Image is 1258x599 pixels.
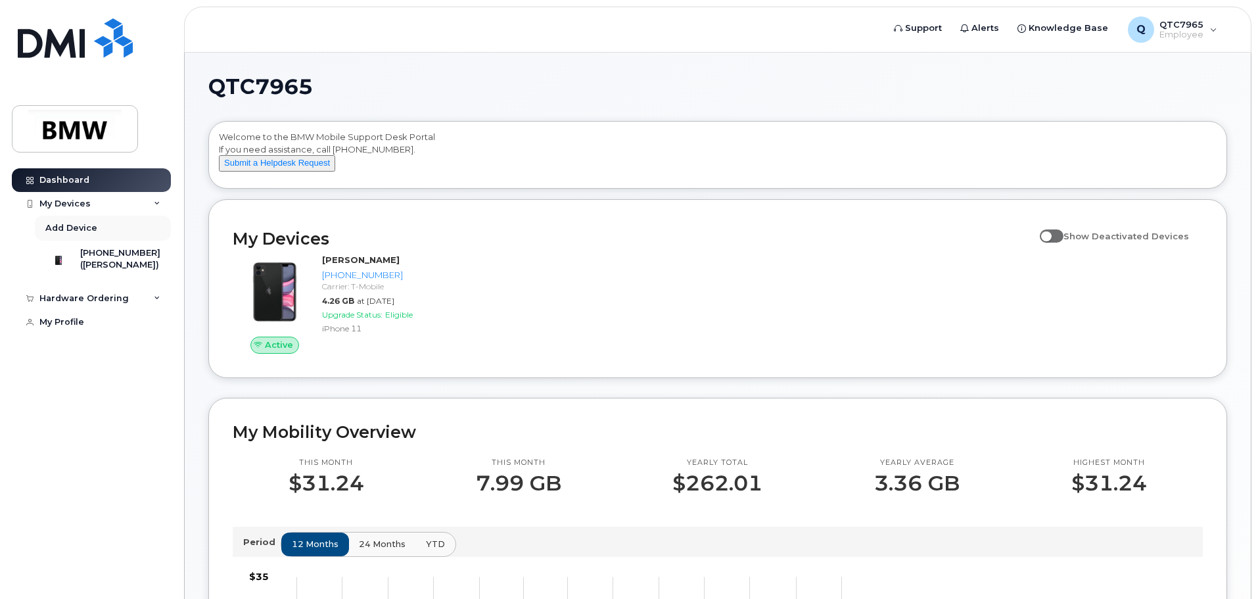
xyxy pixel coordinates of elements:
[289,471,364,495] p: $31.24
[208,77,313,97] span: QTC7965
[1040,224,1050,234] input: Show Deactivated Devices
[385,310,413,320] span: Eligible
[233,254,463,354] a: Active[PERSON_NAME][PHONE_NUMBER]Carrier: T-Mobile4.26 GBat [DATE]Upgrade Status:EligibleiPhone 11
[476,471,561,495] p: 7.99 GB
[243,536,281,548] p: Period
[322,310,383,320] span: Upgrade Status:
[322,296,354,306] span: 4.26 GB
[322,269,458,281] div: [PHONE_NUMBER]
[1201,542,1248,589] iframe: Messenger Launcher
[672,471,762,495] p: $262.01
[219,155,335,172] button: Submit a Helpdesk Request
[357,296,394,306] span: at [DATE]
[322,323,458,334] div: iPhone 11
[874,471,960,495] p: 3.36 GB
[289,458,364,468] p: This month
[219,157,335,168] a: Submit a Helpdesk Request
[249,571,269,583] tspan: $35
[322,281,458,292] div: Carrier: T-Mobile
[1071,458,1147,468] p: Highest month
[672,458,762,468] p: Yearly total
[233,422,1203,442] h2: My Mobility Overview
[874,458,960,468] p: Yearly average
[233,229,1033,249] h2: My Devices
[322,254,400,265] strong: [PERSON_NAME]
[265,339,293,351] span: Active
[219,131,1217,183] div: Welcome to the BMW Mobile Support Desk Portal If you need assistance, call [PHONE_NUMBER].
[476,458,561,468] p: This month
[1071,471,1147,495] p: $31.24
[426,538,445,550] span: YTD
[1063,231,1189,241] span: Show Deactivated Devices
[359,538,406,550] span: 24 months
[243,260,306,323] img: iPhone_11.jpg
